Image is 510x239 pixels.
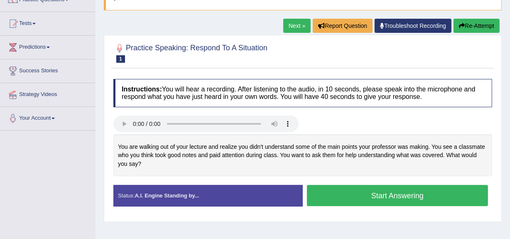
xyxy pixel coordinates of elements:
strong: A.I. Engine Standing by... [135,192,199,199]
div: You are walking out of your lecture and realize you didn't understand some of the main points you... [113,134,492,177]
span: 1 [116,55,125,63]
a: Your Account [0,107,95,128]
button: Report Question [313,19,373,33]
a: Troubleshoot Recording [375,19,451,33]
div: Status: [113,185,303,206]
a: Predictions [0,36,95,57]
a: Success Stories [0,59,95,80]
a: Tests [0,12,95,33]
a: Strategy Videos [0,83,95,104]
h4: You will hear a recording. After listening to the audio, in 10 seconds, please speak into the mic... [113,79,492,107]
button: Start Answering [307,185,488,206]
a: Next » [283,19,311,33]
h2: Practice Speaking: Respond To A Situation [113,42,267,63]
b: Instructions: [122,86,162,93]
button: Re-Attempt [454,19,500,33]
